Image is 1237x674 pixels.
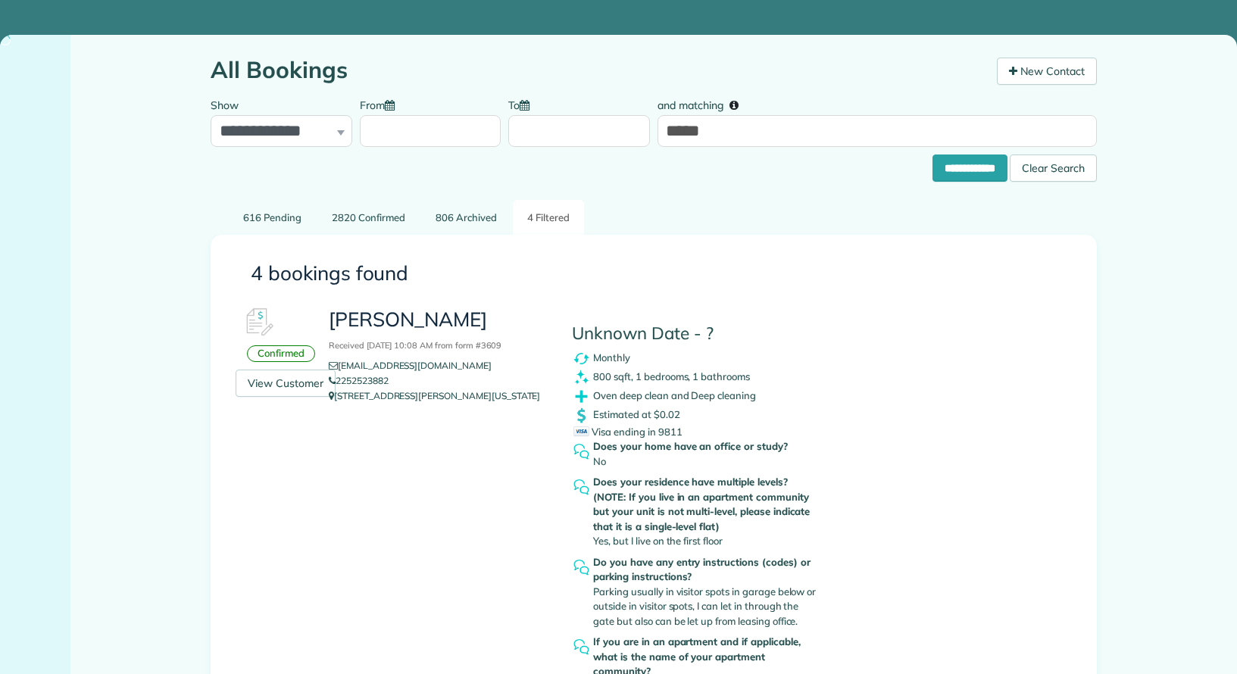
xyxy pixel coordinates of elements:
img: question_symbol_icon-fa7b350da2b2fea416cef77984ae4cf4944ea5ab9e3d5925827a5d6b7129d3f6.png [572,558,591,577]
span: Visa ending in 9811 [573,426,682,438]
span: Monthly [593,351,630,363]
div: Clear Search [1010,154,1097,182]
a: 616 Pending [229,200,316,236]
a: View Customer [236,370,336,397]
strong: Does your home have an office or study? [593,439,822,454]
img: question_symbol_icon-fa7b350da2b2fea416cef77984ae4cf4944ea5ab9e3d5925827a5d6b7129d3f6.png [572,638,591,657]
a: 4 Filtered [513,200,584,236]
a: 2820 Confirmed [317,200,420,236]
span: Estimated at $0.02 [593,407,679,420]
img: recurrence_symbol_icon-7cc721a9f4fb8f7b0289d3d97f09a2e367b638918f1a67e51b1e7d8abe5fb8d8.png [572,349,591,368]
label: To [508,90,537,118]
label: From [360,90,402,118]
a: 2252523882 [329,375,389,386]
label: and matching [658,90,749,118]
h4: Unknown Date - ? [572,324,854,343]
img: question_symbol_icon-fa7b350da2b2fea416cef77984ae4cf4944ea5ab9e3d5925827a5d6b7129d3f6.png [572,478,591,497]
img: Booking #618070 [236,300,281,345]
span: Parking usually in visitor spots in garage below or outside in visitor spots, I can let in throug... [593,585,816,627]
h1: All Bookings [211,58,986,83]
a: Clear Search [1010,157,1097,169]
strong: Does your residence have multiple levels? (NOTE: If you live in an apartment community but your u... [593,475,822,534]
img: extras_symbol_icon-f5f8d448bd4f6d592c0b405ff41d4b7d97c126065408080e4130a9468bdbe444.png [572,387,591,406]
span: Oven deep clean and Deep cleaning [593,388,756,401]
img: dollar_symbol_icon-bd8a6898b2649ec353a9eba708ae97d8d7348bddd7d2aed9b7e4bf5abd9f4af5.png [572,406,591,425]
a: New Contact [997,58,1097,85]
a: 806 Archived [421,200,511,236]
p: [STREET_ADDRESS][PERSON_NAME][US_STATE] [329,388,549,404]
strong: Do you have any entry instructions (codes) or parking instructions? [593,555,822,585]
span: Yes, but I live on the first floor [593,535,723,547]
span: 800 sqft, 1 bedrooms, 1 bathrooms [593,370,750,382]
img: clean_symbol_icon-dd072f8366c07ea3eb8378bb991ecd12595f4b76d916a6f83395f9468ae6ecae.png [572,368,591,387]
h3: 4 bookings found [251,263,1057,285]
a: [EMAIL_ADDRESS][DOMAIN_NAME] [329,360,503,371]
span: No [593,455,606,467]
div: Confirmed [247,345,315,363]
img: question_symbol_icon-fa7b350da2b2fea416cef77984ae4cf4944ea5ab9e3d5925827a5d6b7129d3f6.png [572,442,591,461]
small: Received [DATE] 10:08 AM from form #3609 [329,340,501,351]
h3: [PERSON_NAME] [329,309,549,352]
